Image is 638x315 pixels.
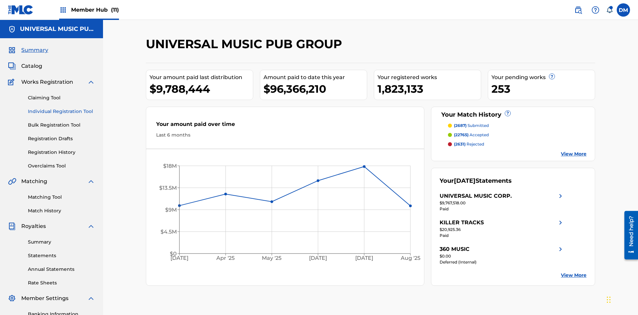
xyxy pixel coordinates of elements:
[8,177,16,185] img: Matching
[549,74,555,79] span: ?
[454,141,484,147] p: rejected
[150,73,253,81] div: Your amount paid last distribution
[619,208,638,263] iframe: Resource Center
[28,122,95,129] a: Bulk Registration Tool
[440,245,470,253] div: 360 MUSIC
[21,222,46,230] span: Royalties
[605,283,638,315] iframe: Chat Widget
[87,177,95,185] img: expand
[170,255,188,262] tspan: [DATE]
[21,46,48,54] span: Summary
[28,239,95,246] a: Summary
[160,229,177,235] tspan: $4.5M
[71,6,119,14] span: Member Hub
[440,227,565,233] div: $20,925.36
[557,192,565,200] img: right chevron icon
[28,162,95,169] a: Overclaims Tool
[28,279,95,286] a: Rate Sheets
[356,255,373,262] tspan: [DATE]
[440,259,565,265] div: Deferred (Internal)
[440,233,565,239] div: Paid
[150,81,253,96] div: $9,788,444
[400,255,420,262] tspan: Aug '25
[377,73,481,81] div: Your registered works
[264,73,367,81] div: Amount paid to date this year
[440,245,565,265] a: 360 MUSICright chevron icon$0.00Deferred (Internal)
[440,219,565,239] a: KILLER TRACKSright chevron icon$20,925.36Paid
[28,135,95,142] a: Registration Drafts
[448,123,587,129] a: (2687) submitted
[606,7,613,13] div: Notifications
[561,151,586,157] a: View More
[28,252,95,259] a: Statements
[454,142,466,147] span: (2631)
[165,207,177,213] tspan: $9M
[440,200,565,206] div: $9,767,518.00
[262,255,282,262] tspan: May '25
[440,192,565,212] a: UNIVERSAL MUSIC CORP.right chevron icon$9,767,518.00Paid
[591,6,599,14] img: help
[454,132,489,138] p: accepted
[448,132,587,138] a: (22765) accepted
[557,245,565,253] img: right chevron icon
[505,111,510,116] span: ?
[440,219,484,227] div: KILLER TRACKS
[264,81,367,96] div: $96,366,210
[87,78,95,86] img: expand
[156,120,414,132] div: Your amount paid over time
[440,110,587,119] div: Your Match History
[607,290,611,310] div: Drag
[8,46,16,54] img: Summary
[28,194,95,201] a: Matching Tool
[454,123,467,128] span: (2687)
[21,177,47,185] span: Matching
[440,192,512,200] div: UNIVERSAL MUSIC CORP.
[589,3,602,17] div: Help
[557,219,565,227] img: right chevron icon
[617,3,630,17] div: User Menu
[28,207,95,214] a: Match History
[170,251,177,257] tspan: $0
[440,206,565,212] div: Paid
[448,141,587,147] a: (2631) rejected
[572,3,585,17] a: Public Search
[156,132,414,139] div: Last 6 months
[377,81,481,96] div: 1,823,133
[8,78,17,86] img: Works Registration
[8,46,48,54] a: SummarySummary
[440,253,565,259] div: $0.00
[309,255,327,262] tspan: [DATE]
[454,123,489,129] p: submitted
[8,62,42,70] a: CatalogCatalog
[8,222,16,230] img: Royalties
[28,94,95,101] a: Claiming Tool
[8,62,16,70] img: Catalog
[146,37,345,52] h2: UNIVERSAL MUSIC PUB GROUP
[574,6,582,14] img: search
[8,5,34,15] img: MLC Logo
[28,266,95,273] a: Annual Statements
[28,149,95,156] a: Registration History
[20,25,95,33] h5: UNIVERSAL MUSIC PUB GROUP
[216,255,235,262] tspan: Apr '25
[21,78,73,86] span: Works Registration
[59,6,67,14] img: Top Rightsholders
[111,7,119,13] span: (11)
[163,163,177,169] tspan: $18M
[8,294,16,302] img: Member Settings
[561,272,586,279] a: View More
[28,108,95,115] a: Individual Registration Tool
[454,177,476,184] span: [DATE]
[87,294,95,302] img: expand
[440,176,512,185] div: Your Statements
[8,25,16,33] img: Accounts
[454,132,469,137] span: (22765)
[159,185,177,191] tspan: $13.5M
[491,73,595,81] div: Your pending works
[87,222,95,230] img: expand
[21,62,42,70] span: Catalog
[21,294,68,302] span: Member Settings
